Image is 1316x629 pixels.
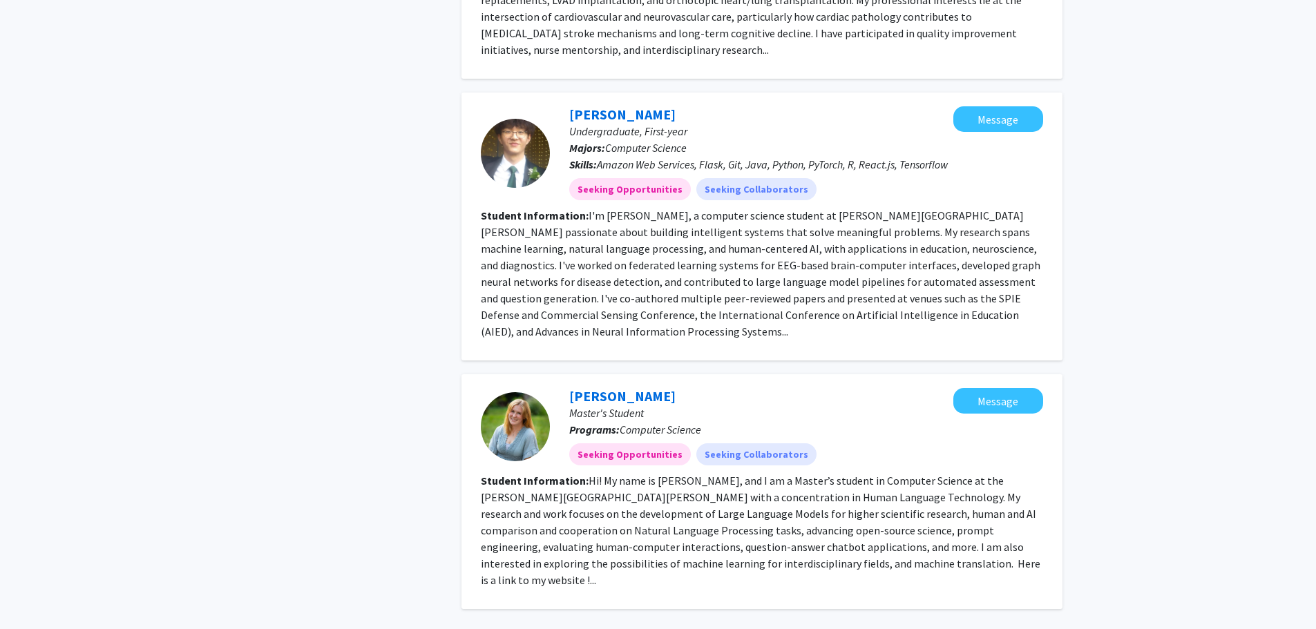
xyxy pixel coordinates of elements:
[481,209,589,222] b: Student Information:
[605,141,687,155] span: Computer Science
[481,209,1040,338] fg-read-more: I'm [PERSON_NAME], a computer science student at [PERSON_NAME][GEOGRAPHIC_DATA][PERSON_NAME] pass...
[696,178,817,200] mat-chip: Seeking Collaborators
[953,388,1043,414] button: Message Kiera McCormick
[481,474,589,487] b: Student Information:
[696,443,817,465] mat-chip: Seeking Collaborators
[569,157,597,171] b: Skills:
[569,387,676,405] a: [PERSON_NAME]
[597,157,948,171] span: Amazon Web Services, Flask, Git, Java, Python, PyTorch, R, React.js, Tensorflow
[569,423,620,436] b: Programs:
[569,178,691,200] mat-chip: Seeking Opportunities
[569,124,687,138] span: Undergraduate, First-year
[569,443,691,465] mat-chip: Seeking Opportunities
[620,423,701,436] span: Computer Science
[10,567,59,619] iframe: Chat
[569,141,605,155] b: Majors:
[953,106,1043,132] button: Message Kevin Hwang
[569,406,644,420] span: Master's Student
[569,106,676,123] a: [PERSON_NAME]
[481,474,1040,587] fg-read-more: Hi! My name is [PERSON_NAME], and I am a Master’s student in Computer Science at the [PERSON_NAME...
